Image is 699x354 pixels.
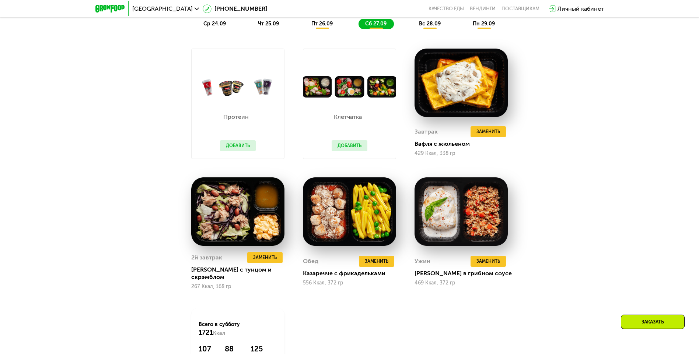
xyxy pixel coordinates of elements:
button: Заменить [471,256,506,267]
div: 125 [251,344,277,353]
span: Заменить [365,258,388,265]
div: 107 [199,344,216,353]
span: вс 28.09 [419,21,441,27]
div: Ужин [415,256,430,267]
span: Заменить [476,258,500,265]
div: Обед [303,256,318,267]
span: Заменить [476,128,500,135]
button: Добавить [332,140,367,151]
div: Всего в субботу [199,321,277,337]
span: пт 26.09 [311,21,333,27]
div: Казаречче с фрикадельками [303,270,402,277]
button: Заменить [247,252,283,263]
a: Качество еды [429,6,464,12]
span: 1721 [199,329,213,337]
span: сб 27.09 [365,21,387,27]
button: Заменить [359,256,394,267]
div: [PERSON_NAME] с тунцом и скрэмблом [191,266,290,281]
span: ср 24.09 [203,21,226,27]
div: 556 Ккал, 372 гр [303,280,396,286]
div: 2й завтрак [191,252,222,263]
div: [PERSON_NAME] в грибном соусе [415,270,514,277]
div: Заказать [621,315,685,329]
div: 88 [225,344,241,353]
div: Личный кабинет [558,4,604,13]
div: Завтрак [415,126,438,137]
a: Вендинги [470,6,496,12]
a: [PHONE_NUMBER] [203,4,267,13]
div: Вафля с жюльеном [415,140,514,148]
div: поставщикам [501,6,539,12]
p: Протеин [220,114,252,120]
div: 469 Ккал, 372 гр [415,280,508,286]
span: пн 29.09 [473,21,495,27]
div: 429 Ккал, 338 гр [415,151,508,156]
button: Добавить [220,140,256,151]
span: Заменить [253,254,277,261]
button: Заменить [471,126,506,137]
div: 267 Ккал, 168 гр [191,284,284,290]
span: [GEOGRAPHIC_DATA] [132,6,193,12]
p: Клетчатка [332,114,364,120]
span: чт 25.09 [258,21,279,27]
span: Ккал [213,330,225,336]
